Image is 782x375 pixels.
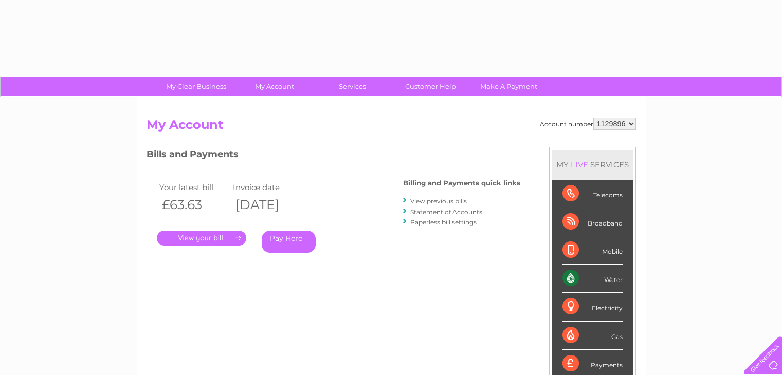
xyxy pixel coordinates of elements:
[466,77,551,96] a: Make A Payment
[562,236,623,265] div: Mobile
[562,208,623,236] div: Broadband
[562,180,623,208] div: Telecoms
[410,218,477,226] a: Paperless bill settings
[262,231,316,253] a: Pay Here
[310,77,395,96] a: Services
[157,180,231,194] td: Your latest bill
[147,147,520,165] h3: Bills and Payments
[562,293,623,321] div: Electricity
[403,179,520,187] h4: Billing and Payments quick links
[157,194,231,215] th: £63.63
[388,77,473,96] a: Customer Help
[569,160,590,170] div: LIVE
[232,77,317,96] a: My Account
[552,150,633,179] div: MY SERVICES
[157,231,246,246] a: .
[562,322,623,350] div: Gas
[230,180,304,194] td: Invoice date
[230,194,304,215] th: [DATE]
[410,208,482,216] a: Statement of Accounts
[147,118,636,137] h2: My Account
[562,265,623,293] div: Water
[410,197,467,205] a: View previous bills
[154,77,239,96] a: My Clear Business
[540,118,636,130] div: Account number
